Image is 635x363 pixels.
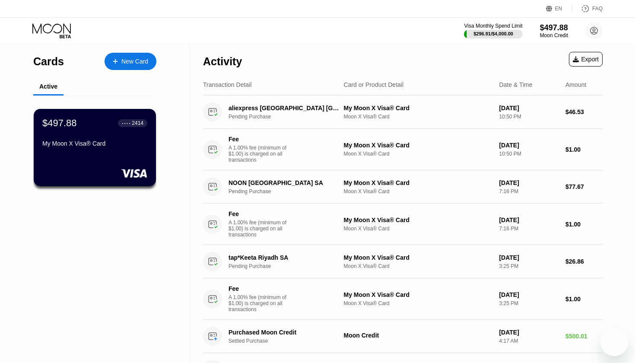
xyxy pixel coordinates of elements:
[499,254,559,261] div: [DATE]
[229,338,349,344] div: Settled Purchase
[122,122,130,124] div: ● ● ● ●
[499,263,559,269] div: 3:25 PM
[344,114,492,120] div: Moon X Visa® Card
[203,245,603,278] div: tap*Keeta Riyadh SAPending PurchaseMy Moon X Visa® CardMoon X Visa® Card[DATE]3:25 PM$26.86
[499,114,559,120] div: 10:50 PM
[540,23,568,32] div: $497.88
[39,83,57,90] div: Active
[464,23,522,38] div: Visa Monthly Spend Limit$296.91/$4,000.00
[464,23,522,29] div: Visa Monthly Spend Limit
[600,328,628,356] iframe: Button to launch messaging window
[573,56,599,63] div: Export
[565,108,603,115] div: $46.53
[344,142,492,149] div: My Moon X Visa® Card
[565,81,586,88] div: Amount
[105,53,156,70] div: New Card
[229,179,340,186] div: NOON [GEOGRAPHIC_DATA] SA
[229,220,293,238] div: A 1.00% fee (minimum of $1.00) is charged on all transactions
[229,188,349,194] div: Pending Purchase
[592,6,603,12] div: FAQ
[229,329,340,336] div: Purchased Moon Credit
[34,109,156,186] div: $497.88● ● ● ●2414My Moon X Visa® Card
[229,145,293,163] div: A 1.00% fee (minimum of $1.00) is charged on all transactions
[344,188,492,194] div: Moon X Visa® Card
[229,114,349,120] div: Pending Purchase
[499,105,559,111] div: [DATE]
[499,291,559,298] div: [DATE]
[499,338,559,344] div: 4:17 AM
[546,4,572,13] div: EN
[565,221,603,228] div: $1.00
[499,300,559,306] div: 3:25 PM
[565,258,603,265] div: $26.86
[42,140,147,147] div: My Moon X Visa® Card
[344,263,492,269] div: Moon X Visa® Card
[229,210,289,217] div: Fee
[569,52,603,67] div: Export
[344,300,492,306] div: Moon X Visa® Card
[229,136,289,143] div: Fee
[42,118,77,129] div: $497.88
[540,23,568,38] div: $497.88Moon Credit
[344,81,404,88] div: Card or Product Detail
[499,81,532,88] div: Date & Time
[344,226,492,232] div: Moon X Visa® Card
[203,320,603,353] div: Purchased Moon CreditSettled PurchaseMoon Credit[DATE]4:17 AM$500.01
[565,333,603,340] div: $500.01
[555,6,562,12] div: EN
[121,58,148,65] div: New Card
[33,55,64,68] div: Cards
[499,329,559,336] div: [DATE]
[203,204,603,245] div: FeeA 1.00% fee (minimum of $1.00) is charged on all transactionsMy Moon X Visa® CardMoon X Visa® ...
[344,291,492,298] div: My Moon X Visa® Card
[499,217,559,223] div: [DATE]
[565,296,603,302] div: $1.00
[203,81,251,88] div: Transaction Detail
[203,96,603,129] div: aliexpress [GEOGRAPHIC_DATA] [GEOGRAPHIC_DATA]Pending PurchaseMy Moon X Visa® CardMoon X Visa® Ca...
[499,151,559,157] div: 10:50 PM
[203,278,603,320] div: FeeA 1.00% fee (minimum of $1.00) is charged on all transactionsMy Moon X Visa® CardMoon X Visa® ...
[229,254,340,261] div: tap*Keeta Riyadh SA
[473,31,513,36] div: $296.91 / $4,000.00
[344,254,492,261] div: My Moon X Visa® Card
[229,294,293,312] div: A 1.00% fee (minimum of $1.00) is charged on all transactions
[203,129,603,170] div: FeeA 1.00% fee (minimum of $1.00) is charged on all transactionsMy Moon X Visa® CardMoon X Visa® ...
[344,179,492,186] div: My Moon X Visa® Card
[565,183,603,190] div: $77.67
[229,285,289,292] div: Fee
[540,32,568,38] div: Moon Credit
[132,120,143,126] div: 2414
[499,188,559,194] div: 7:16 PM
[499,226,559,232] div: 7:16 PM
[344,151,492,157] div: Moon X Visa® Card
[572,4,603,13] div: FAQ
[344,217,492,223] div: My Moon X Visa® Card
[203,170,603,204] div: NOON [GEOGRAPHIC_DATA] SAPending PurchaseMy Moon X Visa® CardMoon X Visa® Card[DATE]7:16 PM$77.67
[203,55,242,68] div: Activity
[499,142,559,149] div: [DATE]
[344,105,492,111] div: My Moon X Visa® Card
[344,332,492,339] div: Moon Credit
[229,105,340,111] div: aliexpress [GEOGRAPHIC_DATA] [GEOGRAPHIC_DATA]
[499,179,559,186] div: [DATE]
[565,146,603,153] div: $1.00
[229,263,349,269] div: Pending Purchase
